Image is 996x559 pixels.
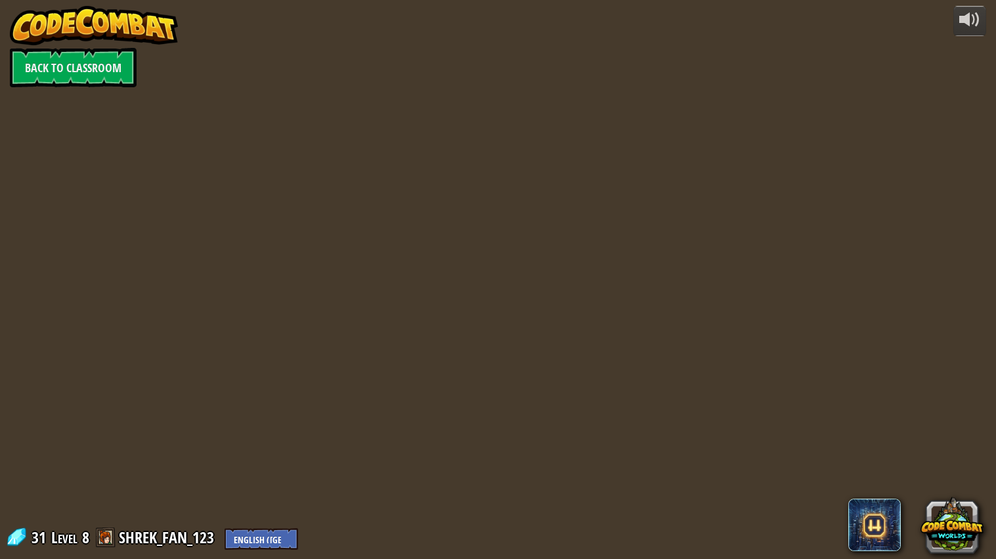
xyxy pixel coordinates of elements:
[51,527,77,549] span: Level
[82,527,89,548] span: 8
[119,527,218,548] a: SHREK_FAN_123
[848,499,901,551] span: CodeCombat AI HackStack
[10,6,178,45] img: CodeCombat - Learn how to code by playing a game
[920,493,984,556] button: CodeCombat Worlds on Roblox
[953,6,986,37] button: Adjust volume
[10,48,137,87] a: Back to Classroom
[32,527,50,548] span: 31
